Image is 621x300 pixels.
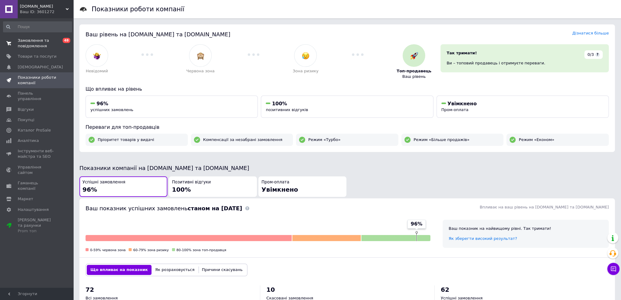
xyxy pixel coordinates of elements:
span: Ваш рівень на [DOMAIN_NAME] та [DOMAIN_NAME] [86,31,230,38]
button: 96%успішних замовлень [86,96,258,118]
div: Ви – топовий продавець і отримуєте переваги. [447,60,603,66]
span: Компенсації за незабрані замовлення [203,137,283,143]
span: Переваги для топ-продавців [86,124,159,130]
span: 0-59% червона зона [90,248,126,252]
a: Дізнатися більше [572,31,609,35]
span: Аналітика [18,138,39,143]
span: Успішні замовлення [82,179,125,185]
span: 72 [86,286,94,293]
span: Червона зона [186,68,215,74]
span: Пром-оплата [261,179,289,185]
span: Покупці [18,117,34,123]
button: Як розраховується [152,265,198,275]
span: Ваш показник успішних замовлень [86,205,242,211]
span: 96% [82,186,97,193]
span: Що впливає на рівень [86,86,142,92]
span: 10 [266,286,275,293]
button: 100%позитивних відгуків [261,96,433,118]
button: Що впливає на показник [87,265,152,275]
div: Ваш ID: 3601272 [20,9,73,15]
button: Успішні замовлення96% [79,176,167,197]
button: Пром-оплатаУвімкнено [258,176,346,197]
span: ? [595,52,600,57]
button: УвімкненоПром-оплата [437,96,609,118]
span: Режим «Більше продажів» [414,137,469,143]
span: Каталог ProSale [18,128,51,133]
span: успішних замовлень [90,107,133,112]
span: Увімкнено [447,101,477,107]
span: 62 [441,286,449,293]
span: 100% [172,186,191,193]
span: Увімкнено [261,186,298,193]
span: Інструменти веб-майстра та SEO [18,148,57,159]
span: Гаманець компанії [18,180,57,191]
span: [DEMOGRAPHIC_DATA] [18,64,63,70]
span: Режим «Турбо» [308,137,341,143]
h1: Показники роботи компанії [92,5,184,13]
img: :see_no_evil: [197,52,204,60]
span: Топ-продавець [396,68,431,74]
span: 96% [97,101,108,107]
span: позитивних відгуків [266,107,308,112]
b: станом на [DATE] [188,205,242,211]
button: Позитивні відгуки100% [169,176,257,197]
span: Пріоритет товарів у видачі [98,137,154,143]
span: Впливає на ваш рівень на [DOMAIN_NAME] та [DOMAIN_NAME] [480,205,609,209]
span: 48 [63,38,70,43]
div: 0/3 [584,50,603,59]
span: Маркет [18,196,33,202]
span: 96% [411,221,422,227]
img: :rocket: [410,52,418,60]
span: Товари та послуги [18,54,57,59]
span: Режим «Економ» [519,137,554,143]
span: Невідомий [86,68,108,74]
input: Пошук [3,21,72,32]
span: Відгуки [18,107,34,112]
button: Чат з покупцем [607,263,619,275]
img: :disappointed_relieved: [302,52,309,60]
span: Позитивні відгуки [172,179,211,185]
div: Ваш показник на найвищому рівні. Так тримати! [449,226,603,231]
span: [PERSON_NAME] та рахунки [18,217,57,234]
span: Зона ризику [293,68,319,74]
span: TAPTO.PRO [20,4,66,9]
span: Показники компанії на [DOMAIN_NAME] та [DOMAIN_NAME] [79,165,249,171]
span: Пром-оплата [441,107,469,112]
span: Налаштування [18,207,49,212]
span: Так тримати! [447,51,477,55]
img: :woman-shrugging: [93,52,101,60]
div: Prom топ [18,228,57,234]
span: Ваш рівень [402,74,426,79]
span: 80-100% зона топ-продавця [177,248,226,252]
span: 60-79% зона ризику [133,248,169,252]
span: Замовлення та повідомлення [18,38,57,49]
span: Панель управління [18,91,57,102]
span: Показники роботи компанії [18,75,57,86]
button: Причини скасувань [198,265,246,275]
span: 100% [272,101,287,107]
span: Управління сайтом [18,164,57,175]
a: Як зберегти високий результат? [449,236,517,241]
